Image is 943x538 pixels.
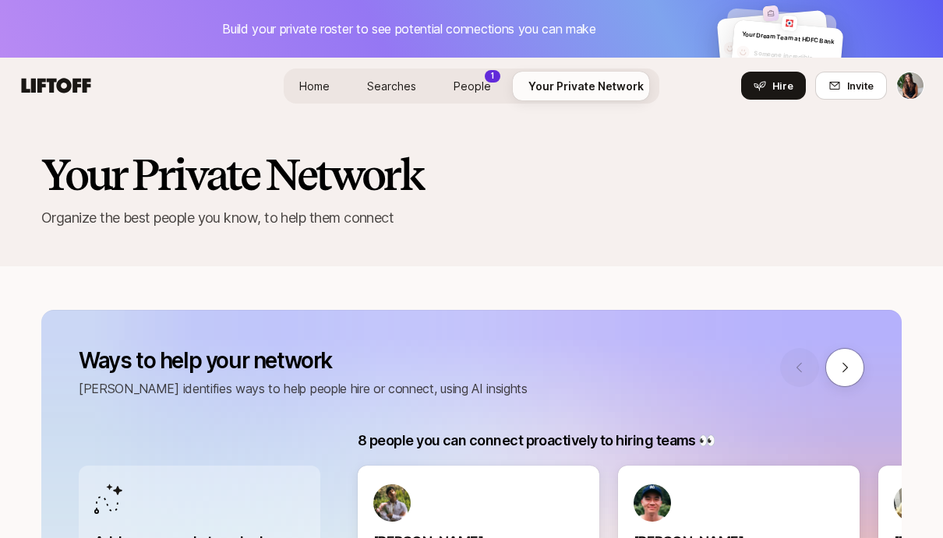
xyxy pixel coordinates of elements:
[742,30,835,46] span: Your Dream Team at HDFC Bank
[754,48,837,65] p: Someone incredible
[762,5,779,22] img: other-company-logo.svg
[847,78,874,93] span: Invite
[772,78,793,93] span: Hire
[222,19,596,39] p: Build your private roster to see potential connections you can make
[491,70,494,82] p: 1
[355,72,429,100] a: Searches
[79,348,528,373] p: Ways to help your network
[373,484,411,522] img: bae93d0f_93aa_4860_92e6_229114e9f6b1.jpg
[897,72,924,99] img: Ciara Cornette
[367,78,416,94] span: Searches
[41,207,902,229] p: Organize the best people you know, to help them connect
[516,72,656,100] a: Your Private Network
[741,72,806,100] button: Hire
[41,151,902,198] h2: Your Private Network
[894,484,931,522] img: ec475d8c_0c97_428a_a95e_2e52928abc7c.jpg
[896,72,924,100] button: Ciara Cornette
[815,72,887,100] button: Invite
[299,78,330,94] span: Home
[358,430,715,452] p: 8 people you can connect proactively to hiring teams 👀
[528,78,644,94] span: Your Private Network
[634,484,671,522] img: 22849a12_9d2c_4918_a7c2_5a3afb59d78b.jpg
[736,45,750,59] img: default-avatar.svg
[781,15,797,31] img: 025bd863_dae7_4c34_aad8_0cd3158692d4.jpg
[723,41,737,55] img: default-avatar.svg
[454,78,491,94] span: People
[79,378,528,399] p: [PERSON_NAME] identifies ways to help people hire or connect, using AI insights
[287,72,342,100] a: Home
[441,72,503,100] a: People1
